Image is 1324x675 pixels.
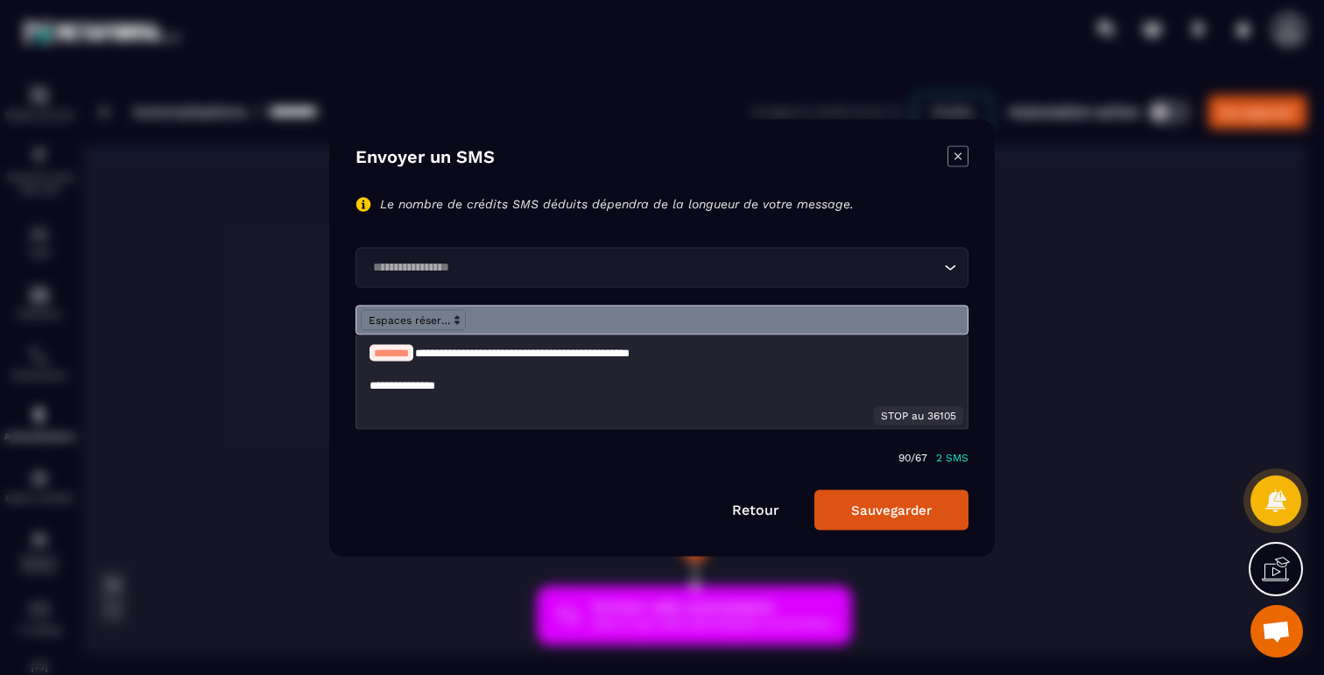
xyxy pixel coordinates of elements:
h4: Envoyer un SMS [356,145,495,170]
div: Search for option [356,247,968,287]
p: 90/ [898,451,915,463]
button: Sauvegarder [814,489,968,530]
div: Ouvrir le chat [1250,605,1303,657]
p: 2 SMS [936,451,968,463]
p: Le nombre de crédits SMS déduits dépendra de la longueur de votre message. [380,196,854,212]
div: STOP au 36105 [874,405,963,425]
a: Retour [732,501,779,517]
p: 67 [915,451,927,463]
input: Search for option [367,257,940,277]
